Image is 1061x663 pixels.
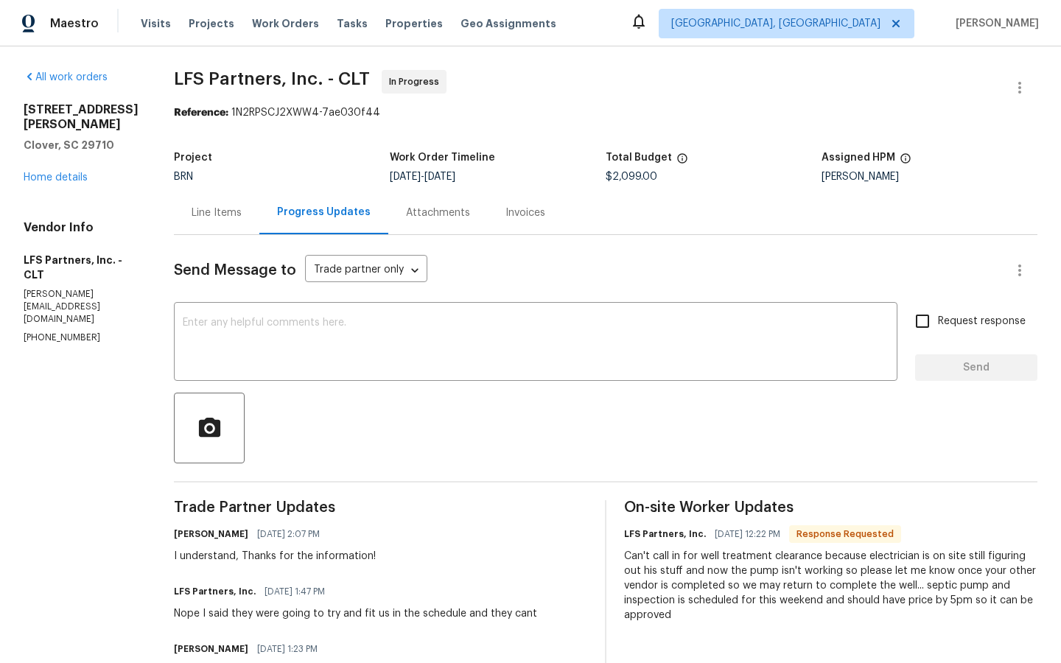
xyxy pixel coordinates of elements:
[624,527,706,541] h6: LFS Partners, Inc.
[174,527,248,541] h6: [PERSON_NAME]
[606,152,672,163] h5: Total Budget
[505,206,545,220] div: Invoices
[671,16,880,31] span: [GEOGRAPHIC_DATA], [GEOGRAPHIC_DATA]
[385,16,443,31] span: Properties
[406,206,470,220] div: Attachments
[606,172,657,182] span: $2,099.00
[192,206,242,220] div: Line Items
[24,331,139,344] p: [PHONE_NUMBER]
[174,606,537,621] div: Nope I said they were going to try and fit us in the schedule and they cant
[390,172,455,182] span: -
[257,527,320,541] span: [DATE] 2:07 PM
[624,549,1037,622] div: Can't call in for well treatment clearance because electrician is on site still figuring out his ...
[24,72,108,83] a: All work orders
[24,288,139,326] p: [PERSON_NAME][EMAIL_ADDRESS][DOMAIN_NAME]
[950,16,1039,31] span: [PERSON_NAME]
[24,172,88,183] a: Home details
[389,74,445,89] span: In Progress
[791,527,900,541] span: Response Requested
[174,642,248,656] h6: [PERSON_NAME]
[900,152,911,172] span: The hpm assigned to this work order.
[174,549,376,564] div: I understand, Thanks for the information!
[461,16,556,31] span: Geo Assignments
[938,314,1026,329] span: Request response
[174,263,296,278] span: Send Message to
[277,205,371,220] div: Progress Updates
[676,152,688,172] span: The total cost of line items that have been proposed by Opendoor. This sum includes line items th...
[305,259,427,283] div: Trade partner only
[390,152,495,163] h5: Work Order Timeline
[715,527,780,541] span: [DATE] 12:22 PM
[174,500,587,515] span: Trade Partner Updates
[174,152,212,163] h5: Project
[424,172,455,182] span: [DATE]
[822,152,895,163] h5: Assigned HPM
[174,105,1037,120] div: 1N2RPSCJ2XWW4-7ae030f44
[24,138,139,152] h5: Clover, SC 29710
[174,70,370,88] span: LFS Partners, Inc. - CLT
[24,102,139,132] h2: [STREET_ADDRESS][PERSON_NAME]
[50,16,99,31] span: Maestro
[141,16,171,31] span: Visits
[189,16,234,31] span: Projects
[624,500,1037,515] span: On-site Worker Updates
[24,253,139,282] h5: LFS Partners, Inc. - CLT
[174,108,228,118] b: Reference:
[252,16,319,31] span: Work Orders
[822,172,1037,182] div: [PERSON_NAME]
[24,220,139,235] h4: Vendor Info
[257,642,318,656] span: [DATE] 1:23 PM
[174,584,256,599] h6: LFS Partners, Inc.
[174,172,193,182] span: BRN
[265,584,325,599] span: [DATE] 1:47 PM
[337,18,368,29] span: Tasks
[390,172,421,182] span: [DATE]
